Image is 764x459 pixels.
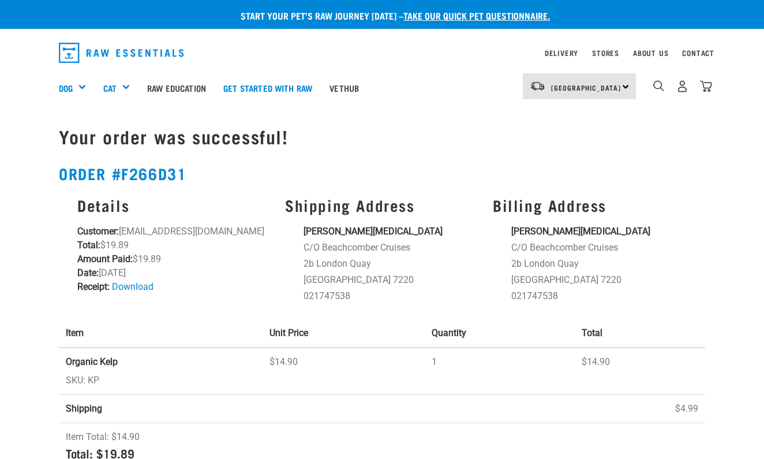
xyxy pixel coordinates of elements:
[676,80,688,92] img: user.png
[653,80,664,91] img: home-icon-1@2x.png
[77,267,99,278] strong: Date:
[511,241,687,255] li: C/O Beachcomber Cruises
[215,65,321,111] a: Get started with Raw
[59,348,263,395] td: SKU: KP
[59,81,73,95] a: Dog
[77,240,100,251] strong: Total:
[511,226,650,237] strong: [PERSON_NAME][MEDICAL_DATA]
[304,289,479,303] li: 021747538
[77,226,119,237] strong: Customer:
[77,281,110,292] strong: Receipt:
[551,85,621,89] span: [GEOGRAPHIC_DATA]
[575,348,705,395] td: $14.90
[138,65,215,111] a: Raw Education
[59,43,183,63] img: Raw Essentials Logo
[304,241,479,255] li: C/O Beachcomber Cruises
[112,281,153,292] a: Download
[263,319,425,348] th: Unit Price
[304,273,479,287] li: [GEOGRAPHIC_DATA] 7220
[263,348,425,395] td: $14.90
[103,81,117,95] a: Cat
[403,13,550,18] a: take our quick pet questionnaire.
[545,51,578,55] a: Delivery
[425,319,575,348] th: Quantity
[633,51,668,55] a: About Us
[425,348,575,395] td: 1
[682,51,714,55] a: Contact
[511,257,687,271] li: 2b London Quay
[304,257,479,271] li: 2b London Quay
[70,189,278,312] div: [EMAIL_ADDRESS][DOMAIN_NAME] $19.89 $19.89 [DATE]
[59,126,705,147] h1: Your order was successful!
[77,196,271,214] h3: Details
[50,38,714,68] nav: dropdown navigation
[575,319,705,348] th: Total
[77,253,133,264] strong: Amount Paid:
[321,65,368,111] a: Vethub
[285,196,479,214] h3: Shipping Address
[575,394,705,423] td: $4.99
[700,80,712,92] img: home-icon@2x.png
[66,356,118,367] strong: Organic Kelp
[493,196,687,214] h3: Billing Address
[59,165,705,182] h2: Order #f266d31
[530,81,545,91] img: van-moving.png
[511,273,687,287] li: [GEOGRAPHIC_DATA] 7220
[511,289,687,303] li: 021747538
[66,403,102,414] strong: Shipping
[304,226,443,237] strong: [PERSON_NAME][MEDICAL_DATA]
[59,319,263,348] th: Item
[592,51,619,55] a: Stores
